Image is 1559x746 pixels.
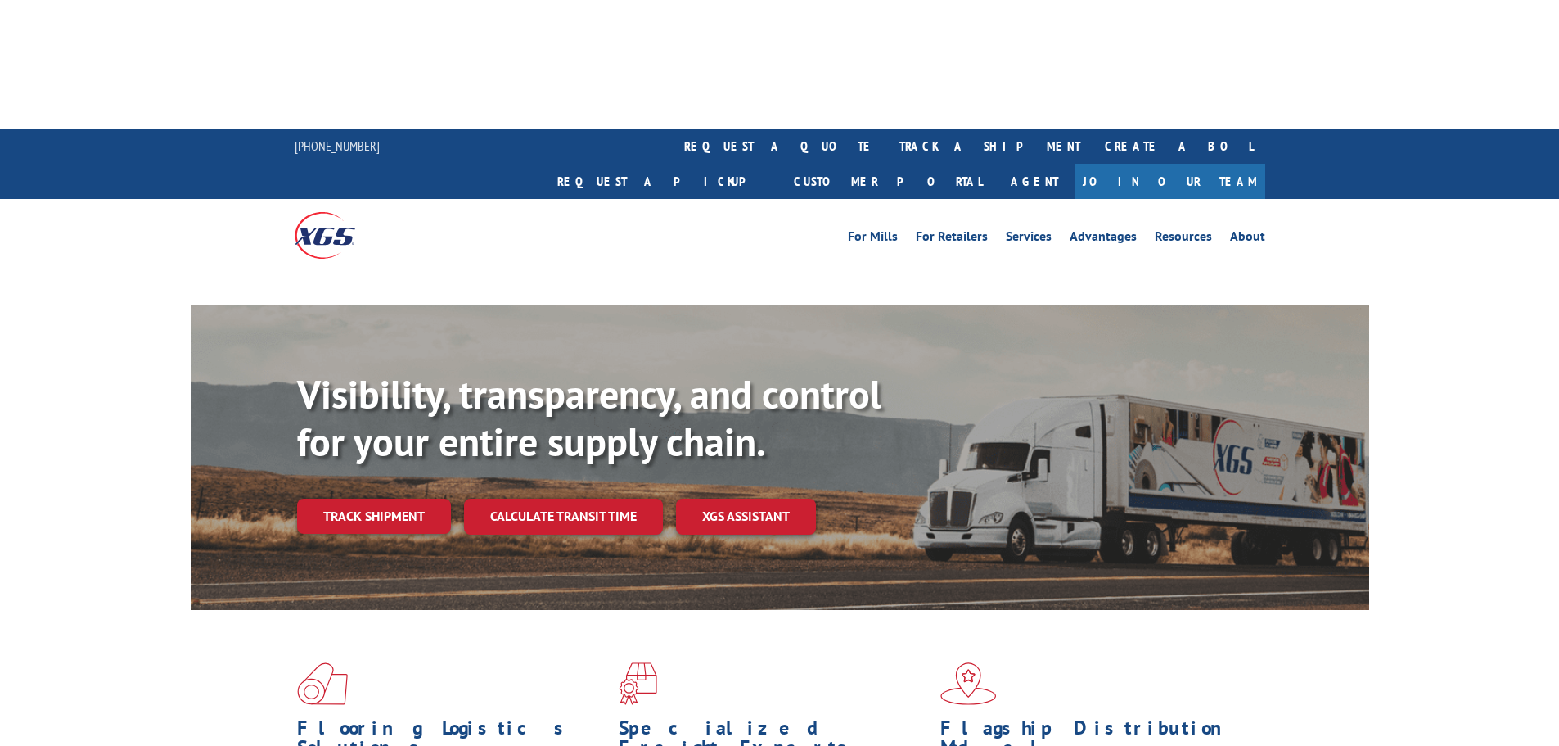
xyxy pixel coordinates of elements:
a: Request a pickup [545,164,782,199]
a: track a shipment [887,129,1093,164]
a: Calculate transit time [464,499,663,534]
img: xgs-icon-focused-on-flooring-red [619,662,657,705]
a: Resources [1155,230,1212,248]
a: Customer Portal [782,164,994,199]
a: request a quote [672,129,887,164]
a: Track shipment [297,499,451,533]
a: Advantages [1070,230,1137,248]
a: For Mills [848,230,898,248]
img: xgs-icon-total-supply-chain-intelligence-red [297,662,348,705]
b: Visibility, transparency, and control for your entire supply chain. [297,368,881,467]
a: Services [1006,230,1052,248]
a: Join Our Team [1075,164,1265,199]
a: About [1230,230,1265,248]
a: Agent [994,164,1075,199]
a: Create a BOL [1093,129,1265,164]
a: XGS ASSISTANT [676,499,816,534]
a: For Retailers [916,230,988,248]
a: [PHONE_NUMBER] [295,138,380,154]
img: xgs-icon-flagship-distribution-model-red [940,662,997,705]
